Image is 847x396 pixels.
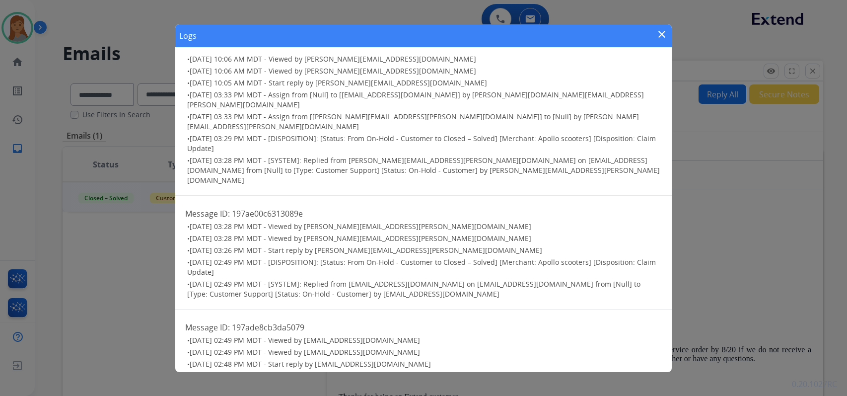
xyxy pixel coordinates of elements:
span: Message ID: [185,41,230,52]
span: 197ae00c6313089e [232,208,303,219]
mat-icon: close [656,28,668,40]
span: [DATE] 03:33 PM MDT - Assign from [Null] to [[EMAIL_ADDRESS][DOMAIN_NAME]] by [PERSON_NAME][DOMAI... [187,90,644,109]
span: [DATE] 03:26 PM MDT - Start reply by [PERSON_NAME][EMAIL_ADDRESS][PERSON_NAME][DOMAIN_NAME] [190,245,542,255]
h3: • [187,112,662,132]
h3: • [187,279,662,299]
h3: • [187,156,662,185]
span: [DATE] 02:48 PM MDT - Start reply by [EMAIL_ADDRESS][DOMAIN_NAME] [190,359,431,369]
h1: Logs [179,30,197,42]
h3: • [187,234,662,243]
span: [DATE] 03:28 PM MDT - [SYSTEM]: Replied from [PERSON_NAME][EMAIL_ADDRESS][PERSON_NAME][DOMAIN_NAM... [187,156,660,185]
h3: • [187,66,662,76]
span: [DATE] 10:05 AM MDT - Start reply by [PERSON_NAME][EMAIL_ADDRESS][DOMAIN_NAME] [190,78,487,87]
span: Message ID: [185,322,230,333]
h3: • [187,359,662,369]
span: Message ID: [185,208,230,219]
p: 0.20.1027RC [792,378,837,390]
span: [DATE] 03:28 PM MDT - Viewed by [PERSON_NAME][EMAIL_ADDRESS][PERSON_NAME][DOMAIN_NAME] [190,222,531,231]
h3: • [187,222,662,232]
span: 197ade8cb3da5079 [232,322,304,333]
h3: • [187,371,662,391]
span: [DATE] 02:25 PM MDT - [SYSTEM]: receive email - polling on [EMAIL_ADDRESS][DOMAIN_NAME] from [EMA... [187,371,643,391]
span: [DATE] 03:33 PM MDT - Assign from [[PERSON_NAME][EMAIL_ADDRESS][PERSON_NAME][DOMAIN_NAME]] to [Nu... [187,112,639,131]
h3: • [187,257,662,277]
span: [DATE] 03:28 PM MDT - Viewed by [PERSON_NAME][EMAIL_ADDRESS][PERSON_NAME][DOMAIN_NAME] [190,234,531,243]
span: [DATE] 02:49 PM MDT - Viewed by [EMAIL_ADDRESS][DOMAIN_NAME] [190,335,420,345]
h3: • [187,335,662,345]
h3: • [187,54,662,64]
h3: • [187,90,662,110]
span: [DATE] 02:49 PM MDT - Viewed by [EMAIL_ADDRESS][DOMAIN_NAME] [190,347,420,357]
h3: • [187,134,662,154]
span: [DATE] 02:49 PM MDT - [SYSTEM]: Replied from [EMAIL_ADDRESS][DOMAIN_NAME] on [EMAIL_ADDRESS][DOMA... [187,279,640,299]
span: [DATE] 10:06 AM MDT - Viewed by [PERSON_NAME][EMAIL_ADDRESS][DOMAIN_NAME] [190,54,476,64]
h3: • [187,245,662,255]
span: [DATE] 02:49 PM MDT - [DISPOSITION]: [Status: From On-Hold - Customer to Closed – Solved] [Mercha... [187,257,656,277]
span: [DATE] 10:06 AM MDT - Viewed by [PERSON_NAME][EMAIL_ADDRESS][DOMAIN_NAME] [190,66,476,76]
span: 197ae24b41c332c5 [232,41,303,52]
h3: • [187,78,662,88]
h3: • [187,347,662,357]
span: [DATE] 03:29 PM MDT - [DISPOSITION]: [Status: From On-Hold - Customer to Closed – Solved] [Mercha... [187,134,656,153]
